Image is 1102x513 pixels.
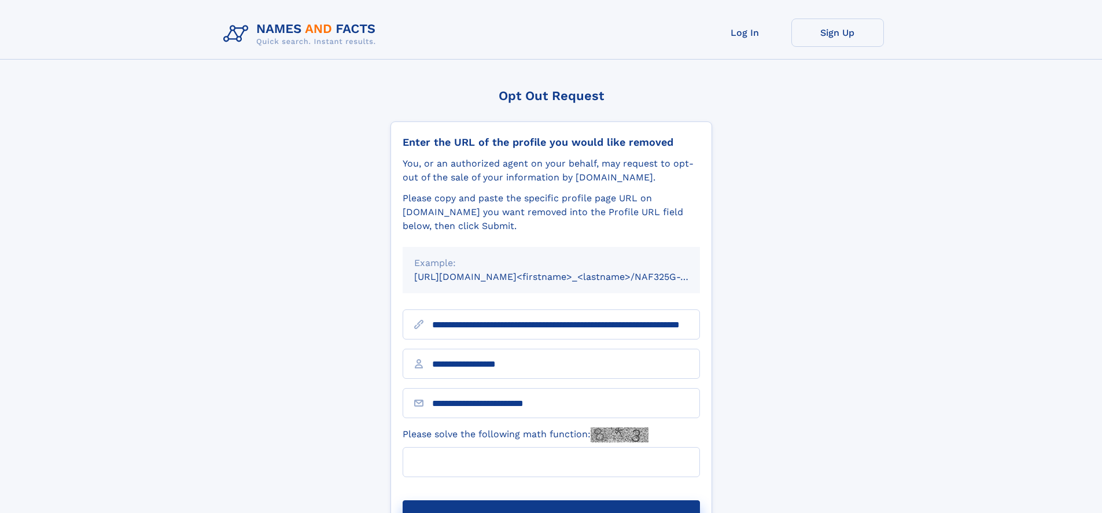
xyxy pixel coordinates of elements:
label: Please solve the following math function: [403,427,648,442]
div: Please copy and paste the specific profile page URL on [DOMAIN_NAME] you want removed into the Pr... [403,191,700,233]
img: Logo Names and Facts [219,19,385,50]
small: [URL][DOMAIN_NAME]<firstname>_<lastname>/NAF325G-xxxxxxxx [414,271,722,282]
div: Enter the URL of the profile you would like removed [403,136,700,149]
a: Log In [699,19,791,47]
div: Opt Out Request [390,88,712,103]
a: Sign Up [791,19,884,47]
div: You, or an authorized agent on your behalf, may request to opt-out of the sale of your informatio... [403,157,700,184]
div: Example: [414,256,688,270]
